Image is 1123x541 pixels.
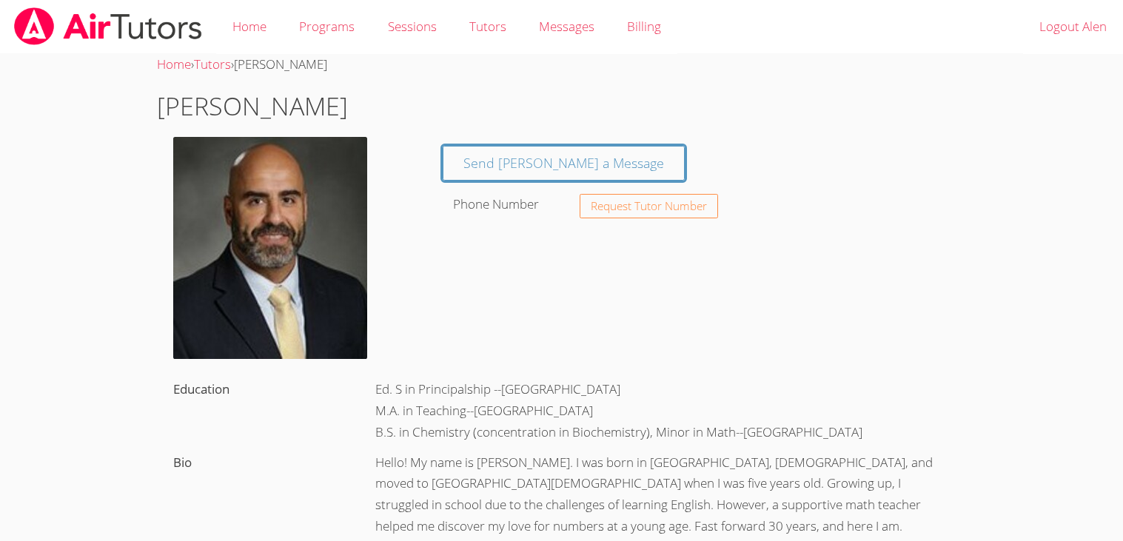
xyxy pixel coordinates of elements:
a: Send [PERSON_NAME] a Message [443,146,685,181]
span: [PERSON_NAME] [234,56,327,73]
a: Tutors [194,56,231,73]
label: Education [173,380,229,397]
span: Request Tutor Number [591,201,707,212]
div: › › [157,54,965,75]
a: Home [157,56,191,73]
label: Bio [173,454,192,471]
img: avatar.png [173,137,367,359]
div: Ed. S in Principalship --[GEOGRAPHIC_DATA] M.A. in Teaching--[GEOGRAPHIC_DATA] B.S. in Chemistry ... [359,374,965,448]
button: Request Tutor Number [580,194,718,218]
h1: [PERSON_NAME] [157,87,965,125]
label: Phone Number [453,195,539,212]
span: Messages [539,18,594,35]
img: airtutors_banner-c4298cdbf04f3fff15de1276eac7730deb9818008684d7c2e4769d2f7ddbe033.png [13,7,204,45]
